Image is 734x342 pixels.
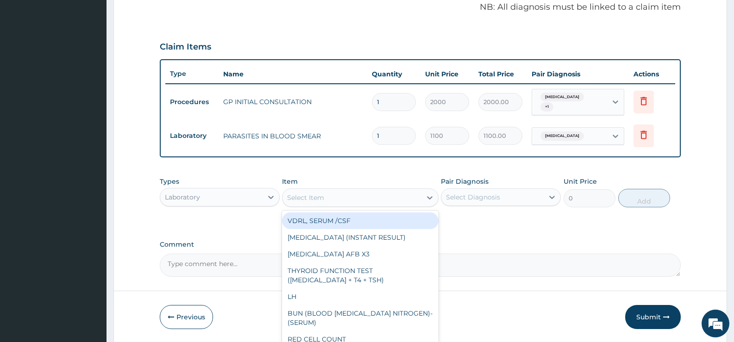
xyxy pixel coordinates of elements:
[17,46,38,69] img: d_794563401_company_1708531726252_794563401
[564,177,597,186] label: Unit Price
[527,65,629,83] th: Pair Diagnosis
[282,305,438,331] div: BUN (BLOOD [MEDICAL_DATA] NITROGEN)-(SERUM)
[282,246,438,262] div: [MEDICAL_DATA] AFB X3
[160,305,213,329] button: Previous
[282,262,438,288] div: THYROID FUNCTION TEST ([MEDICAL_DATA] + T4 + TSH)
[160,1,681,13] p: NB: All diagnosis must be linked to a claim item
[219,65,367,83] th: Name
[54,108,128,202] span: We're online!
[474,65,527,83] th: Total Price
[540,131,584,141] span: [MEDICAL_DATA]
[287,193,324,202] div: Select Item
[282,229,438,246] div: [MEDICAL_DATA] (INSTANT RESULT)
[282,212,438,229] div: VDRL, SERUM /CSF
[441,177,489,186] label: Pair Diagnosis
[152,5,174,27] div: Minimize live chat window
[282,288,438,305] div: LH
[540,102,553,112] span: + 1
[165,65,219,82] th: Type
[160,178,179,186] label: Types
[282,177,298,186] label: Item
[5,236,176,269] textarea: Type your message and hit 'Enter'
[160,241,681,249] label: Comment
[48,52,156,64] div: Chat with us now
[219,127,367,145] td: PARASITES IN BLOOD SMEAR
[165,127,219,144] td: Laboratory
[625,305,681,329] button: Submit
[420,65,474,83] th: Unit Price
[629,65,675,83] th: Actions
[446,193,500,202] div: Select Diagnosis
[367,65,420,83] th: Quantity
[219,93,367,111] td: GP INITIAL CONSULTATION
[165,93,219,111] td: Procedures
[540,93,584,102] span: [MEDICAL_DATA]
[160,42,211,52] h3: Claim Items
[618,189,670,207] button: Add
[165,193,200,202] div: Laboratory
